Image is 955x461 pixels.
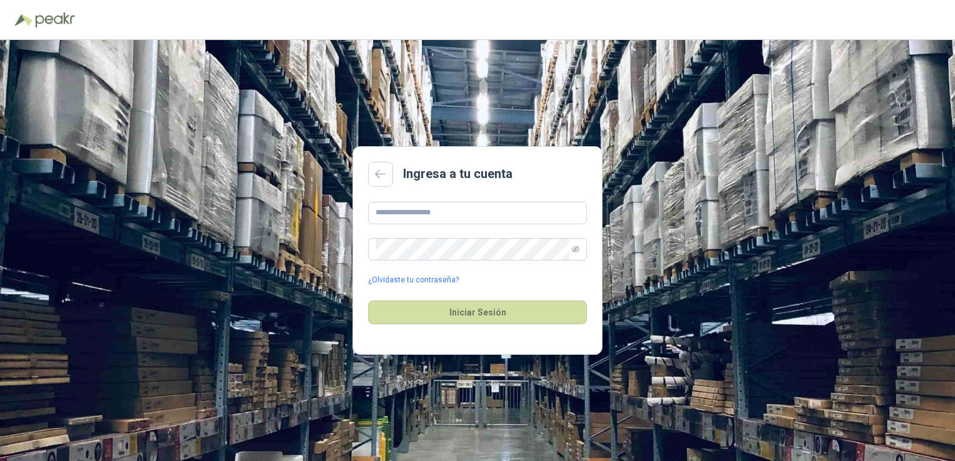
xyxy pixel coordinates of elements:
img: Peakr [35,12,75,27]
h2: Ingresa a tu cuenta [403,164,512,184]
span: eye-invisible [572,245,579,253]
button: Iniciar Sesión [368,300,587,324]
a: ¿Olvidaste tu contraseña? [368,274,459,286]
img: Logo [15,14,32,26]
